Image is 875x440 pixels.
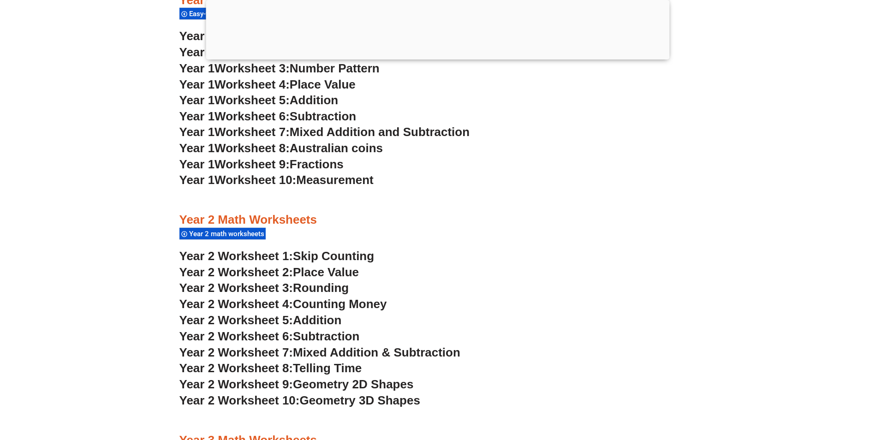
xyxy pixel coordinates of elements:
[290,141,383,155] span: Australian coins
[293,329,359,343] span: Subtraction
[214,125,290,139] span: Worksheet 7:
[290,61,380,75] span: Number Pattern
[179,393,420,407] a: Year 2 Worksheet 10:Geometry 3D Shapes
[179,281,293,295] span: Year 2 Worksheet 3:
[293,265,359,279] span: Place Value
[214,141,290,155] span: Worksheet 8:
[179,29,375,43] a: Year 1Worksheet 1:Number Words
[179,249,293,263] span: Year 2 Worksheet 1:
[179,265,359,279] a: Year 2 Worksheet 2:Place Value
[179,45,408,59] a: Year 1Worksheet 2:Comparing Numbers
[179,345,293,359] span: Year 2 Worksheet 7:
[179,227,266,240] div: Year 2 math worksheets
[214,77,290,91] span: Worksheet 4:
[290,157,344,171] span: Fractions
[290,109,356,123] span: Subtraction
[179,249,375,263] a: Year 2 Worksheet 1:Skip Counting
[293,281,349,295] span: Rounding
[290,93,338,107] span: Addition
[299,393,420,407] span: Geometry 3D Shapes
[214,109,290,123] span: Worksheet 6:
[179,265,293,279] span: Year 2 Worksheet 2:
[179,329,360,343] a: Year 2 Worksheet 6:Subtraction
[179,393,300,407] span: Year 2 Worksheet 10:
[179,377,293,391] span: Year 2 Worksheet 9:
[214,173,296,187] span: Worksheet 10:
[179,313,342,327] a: Year 2 Worksheet 5:Addition
[214,61,290,75] span: Worksheet 3:
[179,109,357,123] a: Year 1Worksheet 6:Subtraction
[179,173,374,187] a: Year 1Worksheet 10:Measurement
[721,336,875,440] iframe: Chat Widget
[179,361,293,375] span: Year 2 Worksheet 8:
[179,345,460,359] a: Year 2 Worksheet 7:Mixed Addition & Subtraction
[179,297,293,311] span: Year 2 Worksheet 4:
[189,230,267,238] span: Year 2 math worksheets
[179,125,470,139] a: Year 1Worksheet 7:Mixed Addition and Subtraction
[179,141,383,155] a: Year 1Worksheet 8:Australian coins
[214,93,290,107] span: Worksheet 5:
[189,10,266,18] span: Easy-to-use worksheets
[179,61,380,75] a: Year 1Worksheet 3:Number Pattern
[290,77,356,91] span: Place Value
[179,361,362,375] a: Year 2 Worksheet 8:Telling Time
[293,313,341,327] span: Addition
[179,313,293,327] span: Year 2 Worksheet 5:
[179,281,349,295] a: Year 2 Worksheet 3:Rounding
[179,157,344,171] a: Year 1Worksheet 9:Fractions
[293,361,362,375] span: Telling Time
[293,297,387,311] span: Counting Money
[179,297,387,311] a: Year 2 Worksheet 4:Counting Money
[293,377,413,391] span: Geometry 2D Shapes
[214,157,290,171] span: Worksheet 9:
[293,345,460,359] span: Mixed Addition & Subtraction
[179,329,293,343] span: Year 2 Worksheet 6:
[179,7,265,20] div: Easy-to-use worksheets
[179,77,356,91] a: Year 1Worksheet 4:Place Value
[290,125,470,139] span: Mixed Addition and Subtraction
[293,249,374,263] span: Skip Counting
[179,93,339,107] a: Year 1Worksheet 5:Addition
[296,173,374,187] span: Measurement
[179,377,414,391] a: Year 2 Worksheet 9:Geometry 2D Shapes
[179,212,696,228] h3: Year 2 Math Worksheets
